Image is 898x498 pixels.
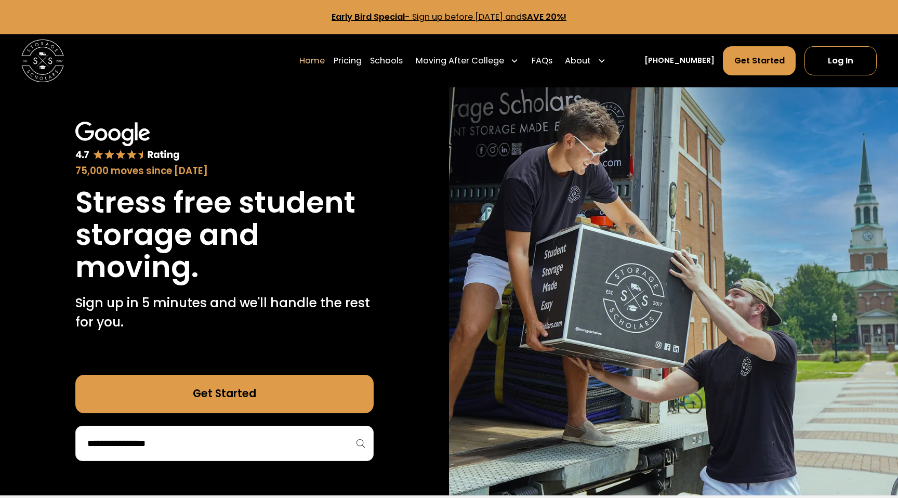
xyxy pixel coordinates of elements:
[299,46,325,75] a: Home
[522,11,566,23] strong: SAVE 20%!
[334,46,362,75] a: Pricing
[21,40,64,82] img: Storage Scholars main logo
[804,46,877,75] a: Log In
[75,122,180,162] img: Google 4.7 star rating
[532,46,552,75] a: FAQs
[561,46,610,75] div: About
[332,11,405,23] strong: Early Bird Special
[75,187,374,283] h1: Stress free student storage and moving.
[75,375,374,413] a: Get Started
[644,55,715,67] a: [PHONE_NUMBER]
[370,46,403,75] a: Schools
[723,46,796,75] a: Get Started
[411,46,523,75] div: Moving After College
[75,164,374,178] div: 75,000 moves since [DATE]
[416,55,504,68] div: Moving After College
[75,294,374,332] p: Sign up in 5 minutes and we'll handle the rest for you.
[449,87,898,495] img: Storage Scholars makes moving and storage easy.
[565,55,591,68] div: About
[332,11,566,23] a: Early Bird Special- Sign up before [DATE] andSAVE 20%!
